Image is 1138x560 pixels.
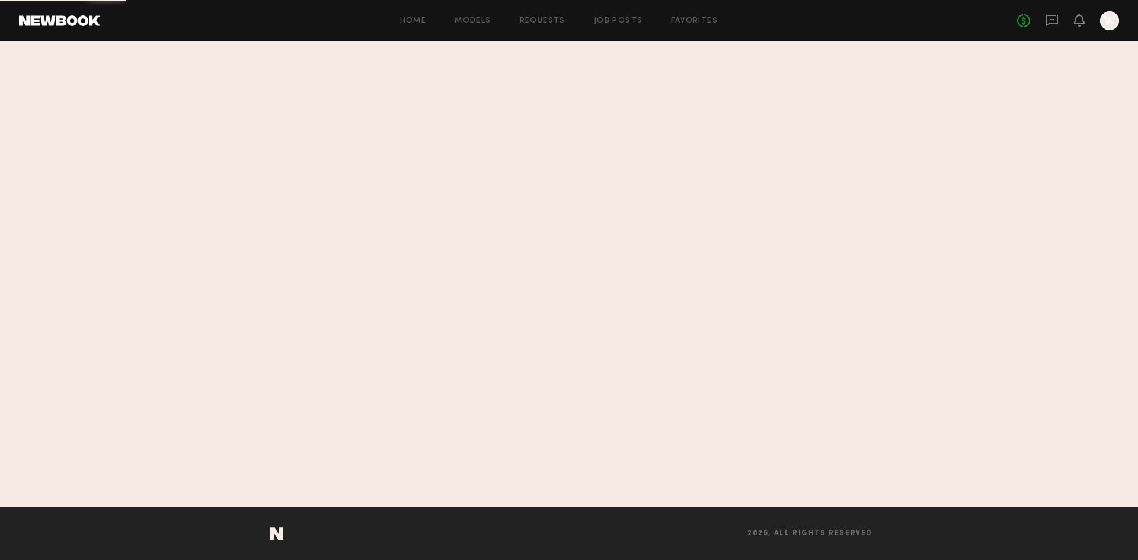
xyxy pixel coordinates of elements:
[400,17,427,25] a: Home
[671,17,718,25] a: Favorites
[520,17,565,25] a: Requests
[594,17,643,25] a: Job Posts
[747,530,872,537] span: 2025, all rights reserved
[1100,11,1119,30] a: W
[455,17,491,25] a: Models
